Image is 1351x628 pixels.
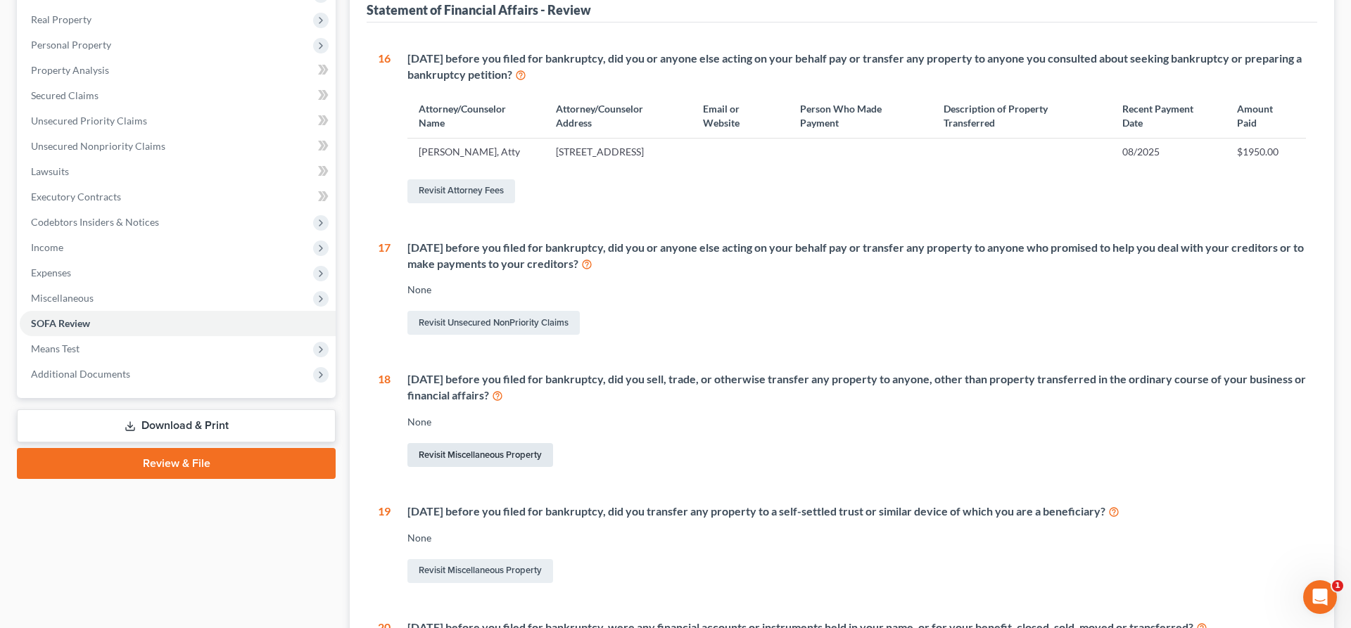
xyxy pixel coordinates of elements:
a: Lawsuits [20,159,336,184]
span: Income [31,241,63,253]
a: Property Analysis [20,58,336,83]
td: $1950.00 [1226,139,1306,165]
a: Revisit Attorney Fees [407,179,515,203]
iframe: Intercom live chat [1303,580,1337,614]
td: [STREET_ADDRESS] [545,139,692,165]
a: Unsecured Nonpriority Claims [20,134,336,159]
span: Unsecured Nonpriority Claims [31,140,165,152]
div: [DATE] before you filed for bankruptcy, did you sell, trade, or otherwise transfer any property t... [407,371,1306,404]
th: Attorney/Counselor Name [407,94,545,138]
div: 18 [378,371,391,470]
div: Statement of Financial Affairs - Review [367,1,591,18]
span: Miscellaneous [31,292,94,304]
th: Amount Paid [1226,94,1306,138]
a: Unsecured Priority Claims [20,108,336,134]
a: Revisit Miscellaneous Property [407,559,553,583]
span: Secured Claims [31,89,99,101]
div: [DATE] before you filed for bankruptcy, did you or anyone else acting on your behalf pay or trans... [407,240,1306,272]
a: SOFA Review [20,311,336,336]
div: [DATE] before you filed for bankruptcy, did you or anyone else acting on your behalf pay or trans... [407,51,1306,83]
th: Person Who Made Payment [789,94,932,138]
th: Recent Payment Date [1111,94,1226,138]
span: Unsecured Priority Claims [31,115,147,127]
td: [PERSON_NAME], Atty [407,139,545,165]
a: Secured Claims [20,83,336,108]
a: Revisit Miscellaneous Property [407,443,553,467]
span: 1 [1332,580,1343,591]
div: None [407,531,1306,545]
span: Lawsuits [31,165,69,177]
span: Codebtors Insiders & Notices [31,216,159,228]
a: Executory Contracts [20,184,336,210]
div: 16 [378,51,391,206]
th: Email or Website [692,94,789,138]
a: Review & File [17,448,336,479]
div: 19 [378,504,391,586]
div: None [407,415,1306,429]
div: 17 [378,240,391,338]
span: Additional Documents [31,368,130,380]
div: [DATE] before you filed for bankruptcy, did you transfer any property to a self-settled trust or ... [407,504,1306,520]
a: Revisit Unsecured NonPriority Claims [407,311,580,335]
span: Expenses [31,267,71,278]
td: 08/2025 [1111,139,1226,165]
div: None [407,283,1306,297]
span: SOFA Review [31,317,90,329]
th: Attorney/Counselor Address [545,94,692,138]
span: Property Analysis [31,64,109,76]
span: Real Property [31,13,91,25]
a: Download & Print [17,409,336,442]
span: Executory Contracts [31,191,121,203]
th: Description of Property Transferred [932,94,1110,138]
span: Means Test [31,342,80,354]
span: Personal Property [31,39,111,51]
